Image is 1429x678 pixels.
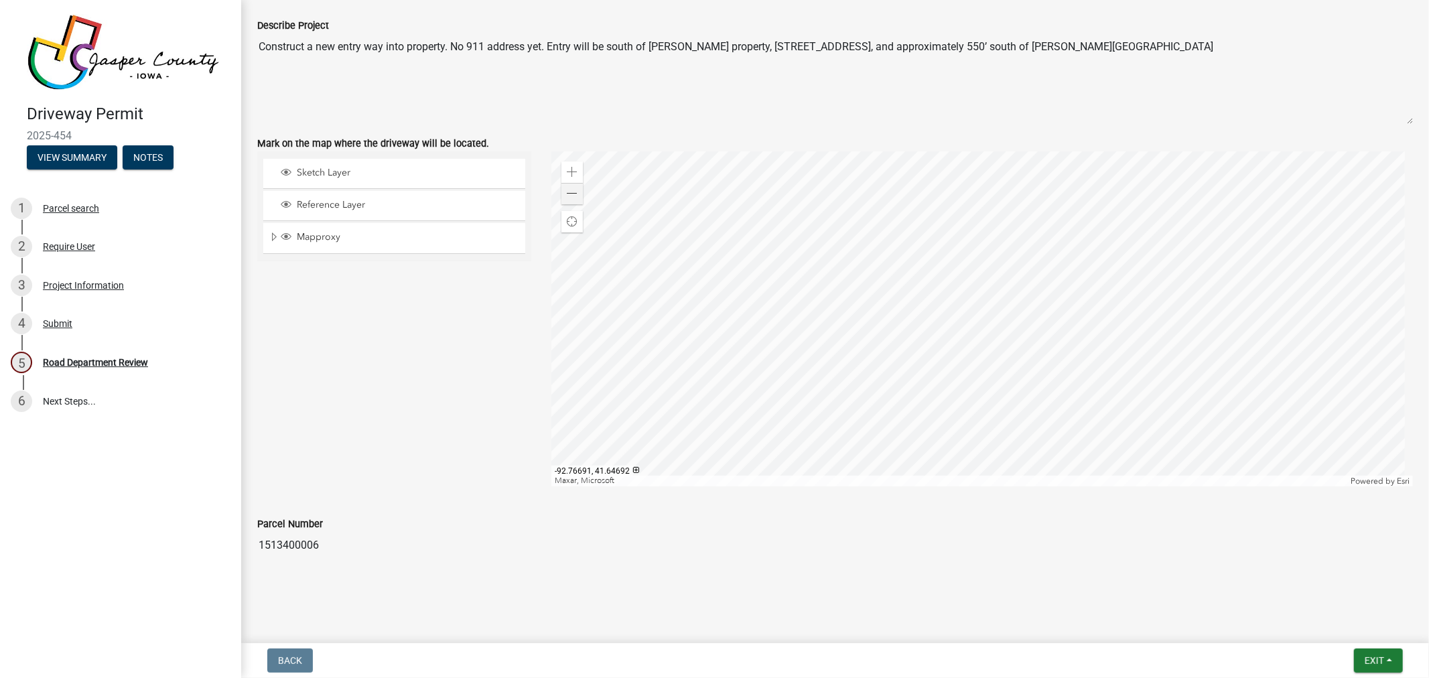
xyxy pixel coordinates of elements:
label: Mark on the map where the driveway will be located. [257,139,489,149]
span: Mapproxy [293,231,521,243]
h4: Driveway Permit [27,105,230,124]
textarea: Construct a new entry way into property. No 911 address yet. Entry will be south of [PERSON_NAME]... [257,33,1413,125]
span: Sketch Layer [293,167,521,179]
span: Exit [1365,655,1384,666]
div: 4 [11,313,32,334]
img: Jasper County, Iowa [27,14,220,90]
li: Sketch Layer [263,159,525,189]
div: Reference Layer [279,199,521,212]
button: Exit [1354,649,1403,673]
div: Powered by [1347,476,1413,486]
div: Parcel search [43,204,99,213]
div: Sketch Layer [279,167,521,180]
wm-modal-confirm: Summary [27,153,117,163]
div: 1 [11,198,32,219]
div: 3 [11,275,32,296]
label: Describe Project [257,21,329,31]
div: Require User [43,242,95,251]
span: 2025-454 [27,129,214,142]
label: Parcel Number [257,520,323,529]
a: Esri [1397,476,1410,486]
span: Back [278,655,302,666]
span: Reference Layer [293,199,521,211]
div: Find my location [561,211,583,232]
div: Maxar, Microsoft [551,476,1347,486]
ul: Layer List [262,155,527,258]
span: Expand [269,231,279,245]
button: View Summary [27,145,117,169]
div: Mapproxy [279,231,521,245]
button: Back [267,649,313,673]
wm-modal-confirm: Notes [123,153,174,163]
li: Reference Layer [263,191,525,221]
li: Mapproxy [263,223,525,254]
div: 6 [11,391,32,412]
div: Zoom in [561,161,583,183]
button: Notes [123,145,174,169]
div: Road Department Review [43,358,148,367]
div: Project Information [43,281,124,290]
div: Submit [43,319,72,328]
div: 2 [11,236,32,257]
div: 5 [11,352,32,373]
div: Zoom out [561,183,583,204]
